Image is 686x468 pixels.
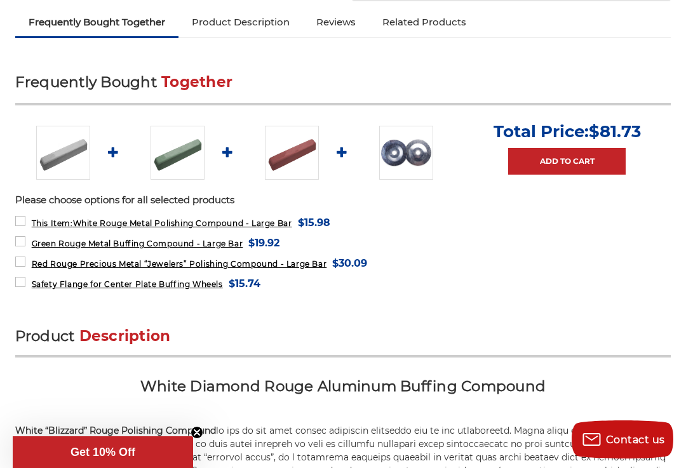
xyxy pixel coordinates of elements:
[36,126,90,180] img: White Rouge Buffing Compound
[572,420,673,458] button: Contact us
[32,279,223,289] span: Safety Flange for Center Plate Buffing Wheels
[178,8,303,36] a: Product Description
[303,8,369,36] a: Reviews
[229,275,260,292] span: $15.74
[298,214,330,231] span: $15.98
[589,121,641,142] span: $81.73
[32,259,327,269] span: Red Rouge Precious Metal “Jewelers” Polishing Compound - Large Bar
[13,436,193,468] div: Get 10% OffClose teaser
[494,121,641,142] p: Total Price:
[140,377,546,395] span: White Diamond Rouge Aluminum Buffing Compound
[15,193,671,208] p: Please choose options for all selected products
[369,8,480,36] a: Related Products
[248,234,279,251] span: $19.92
[32,218,292,228] span: White Rouge Metal Polishing Compound - Large Bar
[32,218,73,228] strong: This Item:
[71,446,135,458] span: Get 10% Off
[161,73,232,91] span: Together
[508,148,626,175] a: Add to Cart
[15,327,75,345] span: Product
[332,255,367,272] span: $30.09
[606,434,665,446] span: Contact us
[15,425,216,436] strong: White “Blizzard” Rouge Polishing Compound
[15,73,157,91] span: Frequently Bought
[191,426,203,439] button: Close teaser
[79,327,171,345] span: Description
[15,8,178,36] a: Frequently Bought Together
[32,239,243,248] span: Green Rouge Metal Buffing Compound - Large Bar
